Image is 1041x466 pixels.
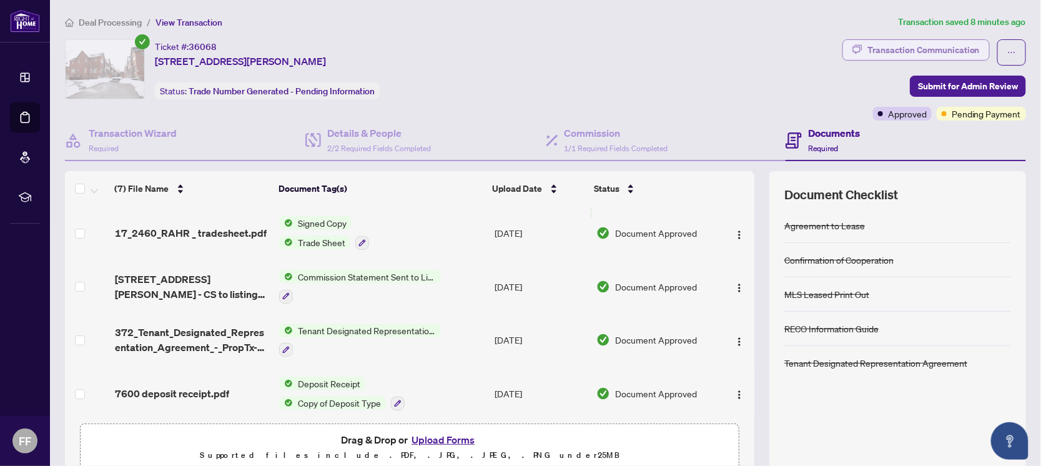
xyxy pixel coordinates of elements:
button: Status IconSigned CopyStatus IconTrade Sheet [279,216,369,250]
span: Pending Payment [952,107,1021,121]
img: Status Icon [279,377,293,390]
button: Upload Forms [408,432,478,448]
td: [DATE] [490,367,591,420]
span: Trade Sheet [293,235,350,249]
li: / [147,15,150,29]
td: [DATE] [490,314,591,367]
span: Drag & Drop or [341,432,478,448]
span: Document Checklist [784,186,898,204]
img: Logo [734,390,744,400]
span: Commission Statement Sent to Listing Brokerage [293,270,441,284]
img: Status Icon [279,270,293,284]
span: Deal Processing [79,17,142,28]
div: Status: [155,82,380,99]
div: Confirmation of Cooperation [784,253,894,267]
span: 7600 deposit receipt.pdf [115,386,229,401]
span: [STREET_ADDRESS][PERSON_NAME] - CS to listing brokerage.pdf [115,272,269,302]
span: Document Approved [615,280,697,294]
span: Copy of Deposit Type [293,396,386,410]
td: [DATE] [490,260,591,314]
h4: Commission [565,126,668,141]
button: Submit for Admin Review [910,76,1026,97]
button: Status IconDeposit ReceiptStatus IconCopy of Deposit Type [279,377,405,410]
img: Logo [734,337,744,347]
button: Status IconCommission Statement Sent to Listing Brokerage [279,270,441,304]
p: Supported files include .PDF, .JPG, .JPEG, .PNG under 25 MB [88,448,731,463]
span: Signed Copy [293,216,352,230]
img: logo [10,9,40,32]
button: Transaction Communication [842,39,990,61]
span: FF [19,432,31,450]
td: [DATE] [490,206,591,260]
img: Status Icon [279,324,293,337]
span: Document Approved [615,333,697,347]
img: Logo [734,230,744,240]
span: ellipsis [1007,48,1016,57]
img: Status Icon [279,216,293,230]
th: (7) File Name [110,171,274,206]
div: MLS Leased Print Out [784,287,869,301]
button: Open asap [991,422,1029,460]
span: Trade Number Generated - Pending Information [189,86,375,97]
div: Agreement to Lease [784,219,865,232]
span: Tenant Designated Representation Agreement [293,324,441,337]
span: Submit for Admin Review [918,76,1018,96]
span: Document Approved [615,387,697,400]
div: RECO Information Guide [784,322,879,335]
img: Status Icon [279,235,293,249]
span: home [65,18,74,27]
img: Document Status [596,226,610,240]
span: View Transaction [155,17,222,28]
button: Logo [729,384,749,404]
img: IMG-W12147509_1.jpg [66,40,144,99]
span: (7) File Name [115,182,169,196]
span: [STREET_ADDRESS][PERSON_NAME] [155,54,326,69]
span: Required [89,144,119,153]
span: check-circle [135,34,150,49]
th: Document Tag(s) [274,171,487,206]
span: Approved [888,107,927,121]
span: 36068 [189,41,217,52]
span: 2/2 Required Fields Completed [327,144,431,153]
div: Tenant Designated Representation Agreement [784,356,967,370]
span: Status [594,182,619,196]
span: Deposit Receipt [293,377,365,390]
img: Document Status [596,333,610,347]
img: Logo [734,283,744,293]
img: Document Status [596,280,610,294]
th: Status [589,171,716,206]
span: Upload Date [493,182,543,196]
span: 372_Tenant_Designated_Representation_Agreement_-_PropTx-[PERSON_NAME].pdf [115,325,269,355]
button: Logo [729,330,749,350]
button: Logo [729,277,749,297]
span: 1/1 Required Fields Completed [565,144,668,153]
th: Upload Date [488,171,589,206]
h4: Details & People [327,126,431,141]
article: Transaction saved 8 minutes ago [898,15,1026,29]
span: Document Approved [615,226,697,240]
div: Ticket #: [155,39,217,54]
span: Required [808,144,838,153]
img: Document Status [596,387,610,400]
img: Status Icon [279,396,293,410]
div: Transaction Communication [867,40,980,60]
button: Status IconTenant Designated Representation Agreement [279,324,441,357]
button: Logo [729,223,749,243]
h4: Documents [808,126,860,141]
span: 17_2460_RAHR _ tradesheet.pdf [115,226,267,240]
h4: Transaction Wizard [89,126,177,141]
